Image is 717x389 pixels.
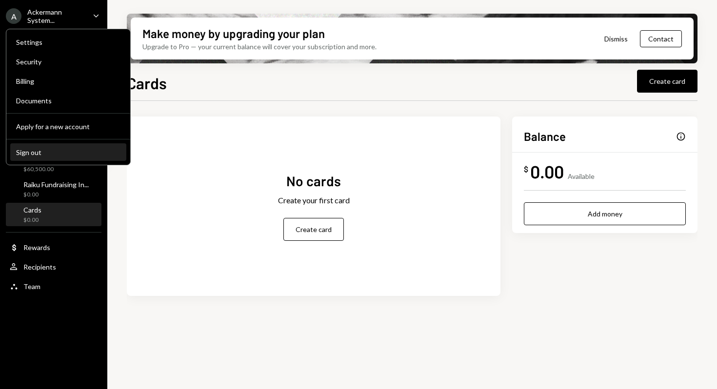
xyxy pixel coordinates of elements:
button: Create card [283,218,344,241]
h1: Cards [127,73,167,93]
button: Contact [640,30,682,47]
a: Recipients [6,258,101,275]
a: Documents [10,92,126,109]
a: Team [6,277,101,295]
div: Rewards [23,243,50,252]
div: Documents [16,97,120,105]
a: Billing [10,72,126,90]
button: Apply for a new account [10,118,126,136]
div: Settings [16,38,120,46]
div: Apply for a new account [16,122,120,131]
div: A [6,8,21,24]
div: Upgrade to Pro — your current balance will cover your subscription and more. [142,41,377,52]
div: Make money by upgrading your plan [142,25,325,41]
div: Create your first card [278,194,350,206]
div: 0.00 [530,160,564,182]
div: $0.00 [23,216,41,224]
div: $0.00 [23,191,89,199]
div: Recipients [23,263,56,271]
div: No cards [286,172,341,191]
div: Ackermann System... [27,8,85,24]
div: Raiku Fundraising In... [23,180,89,189]
a: Security [10,53,126,70]
h2: Balance [524,128,566,144]
div: $ [524,164,528,174]
div: Billing [16,77,120,85]
a: Cards$0.00 [6,203,101,226]
div: Sign out [16,148,120,156]
div: $60,500.00 [23,165,69,174]
button: Add money [524,202,686,225]
a: Raiku Fundraising In...$0.00 [6,177,101,201]
div: Available [568,172,595,180]
button: Create card [637,70,697,93]
div: Team [23,282,40,291]
div: Security [16,58,120,66]
a: Rewards [6,238,101,256]
button: Dismiss [592,27,640,50]
a: Settings [10,33,126,51]
button: Sign out [10,144,126,161]
div: Cards [23,206,41,214]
